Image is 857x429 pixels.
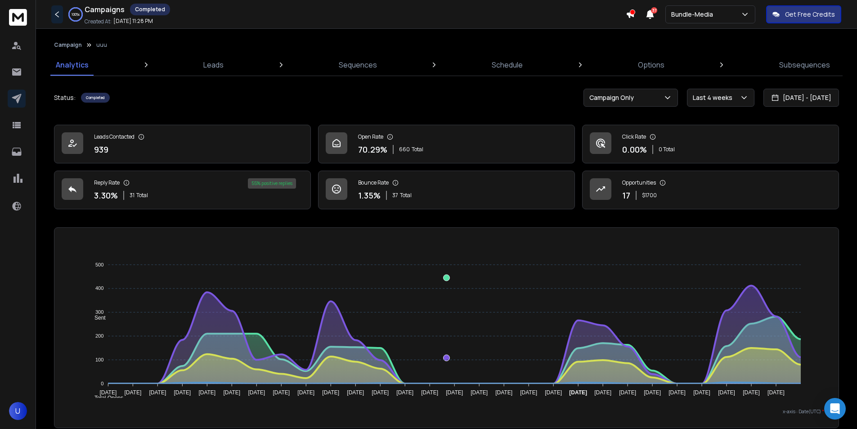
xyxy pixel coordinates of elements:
tspan: 500 [95,262,103,267]
button: Get Free Credits [766,5,841,23]
tspan: [DATE] [495,389,512,396]
span: 37 [651,7,657,14]
button: [DATE] - [DATE] [763,89,839,107]
tspan: [DATE] [743,389,760,396]
a: Subsequences [774,54,835,76]
p: Schedule [492,59,523,70]
p: 17 [622,189,630,202]
div: Open Intercom Messenger [824,398,846,420]
a: Sequences [333,54,382,76]
tspan: [DATE] [446,389,463,396]
p: Campaign Only [589,93,637,102]
p: Analytics [56,59,89,70]
tspan: [DATE] [644,389,661,396]
p: Subsequences [779,59,830,70]
tspan: [DATE] [718,389,735,396]
tspan: [DATE] [396,389,413,396]
tspan: 400 [95,286,103,291]
a: Open Rate70.29%660Total [318,125,575,163]
tspan: [DATE] [619,389,636,396]
a: Reply Rate3.30%31Total55% positive replies [54,171,311,209]
tspan: [DATE] [569,389,587,396]
tspan: [DATE] [669,389,686,396]
tspan: [DATE] [149,389,166,396]
p: Click Rate [622,133,646,140]
span: 660 [399,146,410,153]
tspan: [DATE] [124,389,141,396]
button: Campaign [54,41,82,49]
p: 70.29 % [358,143,387,156]
button: U [9,402,27,420]
tspan: [DATE] [767,389,785,396]
tspan: 300 [95,309,103,315]
tspan: [DATE] [223,389,240,396]
a: Opportunities17$1700 [582,171,839,209]
p: Get Free Credits [785,10,835,19]
span: Total [412,146,423,153]
a: Leads [198,54,229,76]
tspan: [DATE] [99,389,117,396]
tspan: 200 [95,333,103,339]
span: 37 [392,192,398,199]
tspan: [DATE] [198,389,215,396]
a: Bounce Rate1.35%37Total [318,171,575,209]
p: Sequences [339,59,377,70]
p: Last 4 weeks [693,93,736,102]
h1: Campaigns [85,4,125,15]
span: Sent [88,315,106,321]
tspan: [DATE] [273,389,290,396]
div: Completed [81,93,110,103]
span: Total Opens [88,395,123,401]
tspan: 0 [101,381,103,386]
tspan: [DATE] [471,389,488,396]
p: Leads [203,59,224,70]
p: 3.30 % [94,189,118,202]
p: x-axis : Date(UTC) [69,408,824,415]
p: 0 Total [659,146,675,153]
p: 939 [94,143,108,156]
tspan: [DATE] [421,389,438,396]
tspan: [DATE] [693,389,710,396]
p: Reply Rate [94,179,120,186]
tspan: [DATE] [372,389,389,396]
p: Bundle-Media [671,10,717,19]
div: Completed [130,4,170,15]
span: 31 [130,192,135,199]
a: Leads Contacted939 [54,125,311,163]
p: Status: [54,93,76,102]
a: Analytics [50,54,94,76]
p: Options [638,59,664,70]
tspan: [DATE] [297,389,314,396]
tspan: [DATE] [347,389,364,396]
p: [DATE] 11:28 PM [113,18,153,25]
a: Options [633,54,670,76]
p: uuu [96,41,107,49]
p: 0.00 % [622,143,647,156]
tspan: [DATE] [545,389,562,396]
p: 100 % [72,12,80,17]
p: Leads Contacted [94,133,135,140]
tspan: [DATE] [174,389,191,396]
a: Schedule [486,54,528,76]
tspan: [DATE] [520,389,537,396]
span: Total [400,192,412,199]
a: Click Rate0.00%0 Total [582,125,839,163]
p: Bounce Rate [358,179,389,186]
tspan: [DATE] [322,389,339,396]
tspan: [DATE] [248,389,265,396]
div: 55 % positive replies [248,178,296,189]
p: 1.35 % [358,189,381,202]
p: Created At: [85,18,112,25]
span: Total [136,192,148,199]
tspan: [DATE] [594,389,611,396]
p: Opportunities [622,179,656,186]
p: $ 1700 [642,192,657,199]
tspan: 100 [95,357,103,362]
p: Open Rate [358,133,383,140]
